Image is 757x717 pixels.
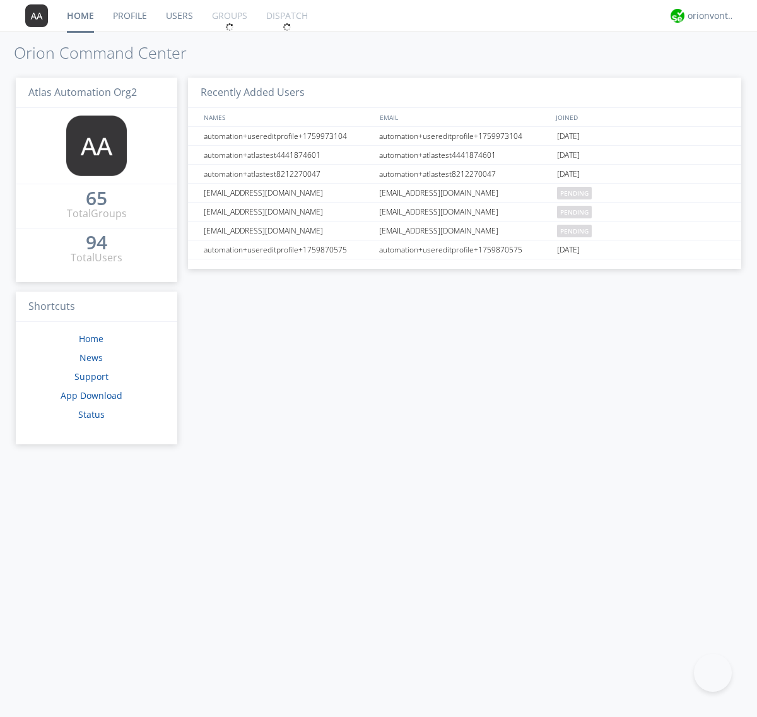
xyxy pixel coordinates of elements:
img: 373638.png [66,116,127,176]
a: App Download [61,389,122,401]
span: pending [557,225,592,237]
div: automation+atlastest8212270047 [376,165,554,183]
img: 29d36aed6fa347d5a1537e7736e6aa13 [671,9,684,23]
div: automation+atlastest4441874601 [376,146,554,164]
a: [EMAIL_ADDRESS][DOMAIN_NAME][EMAIL_ADDRESS][DOMAIN_NAME]pending [188,203,741,222]
img: spin.svg [225,23,234,32]
a: Home [79,333,103,345]
div: [EMAIL_ADDRESS][DOMAIN_NAME] [376,184,554,202]
a: automation+atlastest4441874601automation+atlastest4441874601[DATE] [188,146,741,165]
a: [EMAIL_ADDRESS][DOMAIN_NAME][EMAIL_ADDRESS][DOMAIN_NAME]pending [188,184,741,203]
div: automation+usereditprofile+1759870575 [376,240,554,259]
a: [EMAIL_ADDRESS][DOMAIN_NAME][EMAIL_ADDRESS][DOMAIN_NAME]pending [188,222,741,240]
a: 94 [86,236,107,251]
span: [DATE] [557,240,580,259]
a: automation+atlastest8212270047automation+atlastest8212270047[DATE] [188,165,741,184]
span: [DATE] [557,146,580,165]
img: spin.svg [283,23,291,32]
span: [DATE] [557,127,580,146]
div: 65 [86,192,107,204]
span: Atlas Automation Org2 [28,85,137,99]
div: [EMAIL_ADDRESS][DOMAIN_NAME] [376,222,554,240]
a: Support [74,370,109,382]
iframe: Toggle Customer Support [694,654,732,692]
span: pending [557,206,592,218]
div: EMAIL [377,108,553,126]
div: automation+usereditprofile+1759870575 [201,240,375,259]
div: orionvontas+atlas+automation+org2 [688,9,735,22]
a: automation+usereditprofile+1759973104automation+usereditprofile+1759973104[DATE] [188,127,741,146]
a: Status [78,408,105,420]
div: automation+usereditprofile+1759973104 [201,127,375,145]
div: [EMAIL_ADDRESS][DOMAIN_NAME] [376,203,554,221]
div: [EMAIL_ADDRESS][DOMAIN_NAME] [201,222,375,240]
div: automation+atlastest8212270047 [201,165,375,183]
span: [DATE] [557,165,580,184]
div: [EMAIL_ADDRESS][DOMAIN_NAME] [201,203,375,221]
div: Total Users [71,251,122,265]
div: JOINED [553,108,729,126]
div: automation+atlastest4441874601 [201,146,375,164]
span: pending [557,187,592,199]
h3: Shortcuts [16,292,177,323]
div: 94 [86,236,107,249]
div: Total Groups [67,206,127,221]
a: News [79,352,103,364]
a: automation+usereditprofile+1759870575automation+usereditprofile+1759870575[DATE] [188,240,741,259]
h3: Recently Added Users [188,78,741,109]
div: [EMAIL_ADDRESS][DOMAIN_NAME] [201,184,375,202]
a: 65 [86,192,107,206]
div: NAMES [201,108,373,126]
div: automation+usereditprofile+1759973104 [376,127,554,145]
img: 373638.png [25,4,48,27]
